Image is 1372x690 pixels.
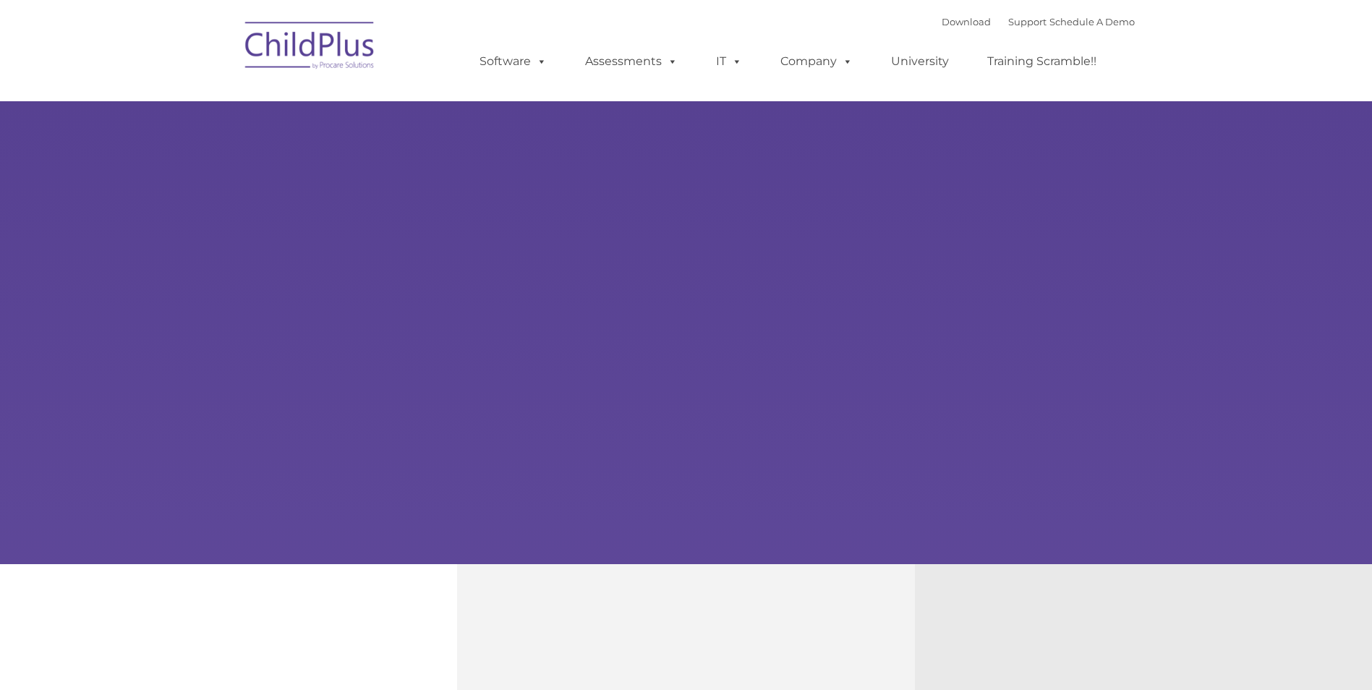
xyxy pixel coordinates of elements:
a: University [877,47,963,76]
font: | [942,16,1135,27]
a: Schedule A Demo [1049,16,1135,27]
a: Training Scramble!! [973,47,1111,76]
a: Company [766,47,867,76]
a: Support [1008,16,1047,27]
a: Download [942,16,991,27]
img: ChildPlus by Procare Solutions [238,12,383,84]
a: Software [465,47,561,76]
a: IT [702,47,757,76]
a: Assessments [571,47,692,76]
